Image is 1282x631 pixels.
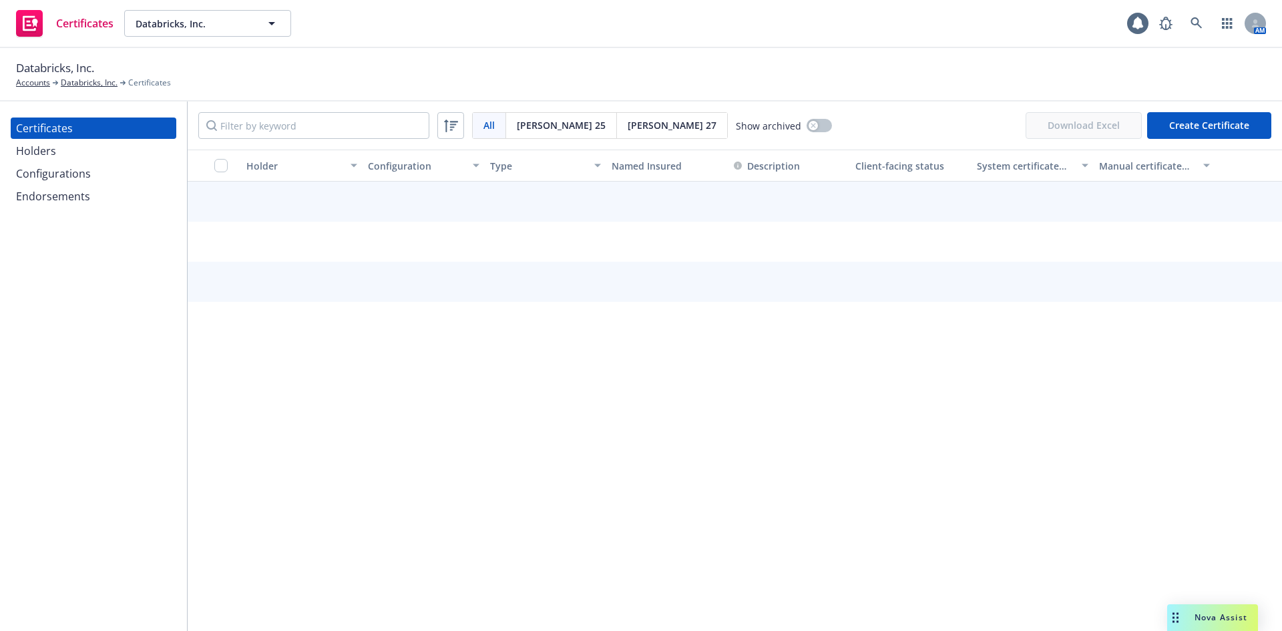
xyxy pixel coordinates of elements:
div: Drag to move [1167,604,1184,631]
span: [PERSON_NAME] 25 [517,118,606,132]
button: Configuration [363,150,484,182]
div: Type [490,159,586,173]
button: Client-facing status [850,150,972,182]
span: Certificates [128,77,171,89]
span: Certificates [56,18,114,29]
input: Select all [214,159,228,172]
button: Databricks, Inc. [124,10,291,37]
span: [PERSON_NAME] 27 [628,118,716,132]
div: Certificates [16,118,73,139]
button: Type [485,150,606,182]
div: Configuration [368,159,464,173]
a: Accounts [16,77,50,89]
button: Create Certificate [1147,112,1271,139]
button: Named Insured [606,150,728,182]
a: Report a Bug [1152,10,1179,37]
div: Configurations [16,163,91,184]
div: Endorsements [16,186,90,207]
a: Databricks, Inc. [61,77,118,89]
span: Nova Assist [1195,612,1247,623]
a: Certificates [11,5,119,42]
span: Download Excel [1026,112,1142,139]
button: Holder [241,150,363,182]
button: Nova Assist [1167,604,1258,631]
input: Filter by keyword [198,112,429,139]
a: Configurations [11,163,176,184]
span: All [483,118,495,132]
button: Manual certificate last generated [1094,150,1215,182]
div: System certificate last generated [977,159,1073,173]
a: Search [1183,10,1210,37]
button: Description [734,159,800,173]
div: Client-facing status [855,159,966,173]
div: Holders [16,140,56,162]
a: Endorsements [11,186,176,207]
div: Manual certificate last generated [1099,159,1195,173]
span: Show archived [736,119,801,133]
a: Holders [11,140,176,162]
a: Switch app [1214,10,1241,37]
span: Databricks, Inc. [16,59,94,77]
button: System certificate last generated [972,150,1093,182]
span: Databricks, Inc. [136,17,251,31]
div: Holder [246,159,343,173]
div: Named Insured [612,159,722,173]
a: Certificates [11,118,176,139]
